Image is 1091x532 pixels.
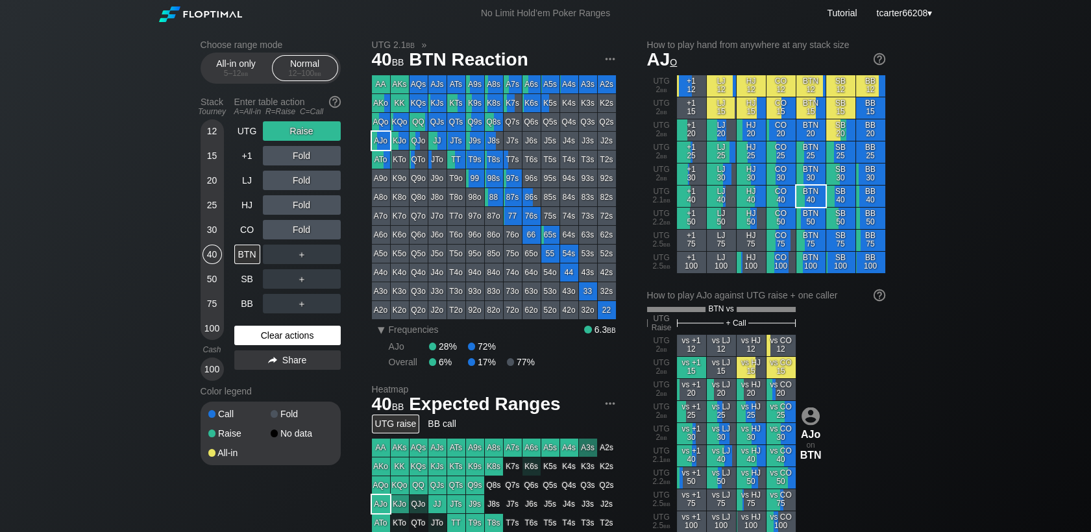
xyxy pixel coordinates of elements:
div: J6s [522,132,541,150]
div: 43o [560,282,578,300]
div: +1 25 [677,141,706,163]
div: 30 [202,220,222,239]
span: bb [660,129,667,138]
div: Raise [263,121,341,141]
div: BTN 15 [796,97,826,119]
div: J3o [428,282,447,300]
div: 94s [560,169,578,187]
div: BB 12 [856,75,885,97]
span: bb [663,195,670,204]
div: SB [234,269,260,289]
div: KJo [391,132,409,150]
div: SB 12 [826,75,855,97]
div: A6o [372,226,390,244]
span: AJ [647,49,678,69]
div: HJ 15 [737,97,766,119]
span: bb [660,151,667,160]
div: 98s [485,169,503,187]
h2: Choose range mode [201,40,341,50]
div: CO 15 [766,97,796,119]
div: 86s [522,188,541,206]
div: Q3o [410,282,428,300]
div: +1 30 [677,163,706,185]
div: SB 100 [826,252,855,273]
div: K9s [466,94,484,112]
div: SB 20 [826,119,855,141]
span: bb [392,54,404,68]
div: J5s [541,132,559,150]
div: UTG [234,121,260,141]
div: 44 [560,263,578,282]
div: 53s [579,245,597,263]
img: icon-avatar.b40e07d9.svg [802,407,820,425]
div: UTG 2 [647,163,676,185]
div: +1 75 [677,230,706,251]
div: J2s [598,132,616,150]
div: BTN 75 [796,230,826,251]
div: T3o [447,282,465,300]
div: CO 25 [766,141,796,163]
div: 64s [560,226,578,244]
div: QJo [410,132,428,150]
div: J8s [485,132,503,150]
img: share.864f2f62.svg [268,357,277,364]
span: 40 [370,50,406,71]
div: UTG 2 [647,141,676,163]
div: SB 75 [826,230,855,251]
div: Fold [263,195,341,215]
span: bb [663,217,670,226]
div: A9o [372,169,390,187]
div: 54s [560,245,578,263]
div: HJ 40 [737,186,766,207]
div: CO 30 [766,163,796,185]
div: A8o [372,188,390,206]
div: SB 30 [826,163,855,185]
div: T4o [447,263,465,282]
div: CO 100 [766,252,796,273]
div: J9s [466,132,484,150]
div: 94o [466,263,484,282]
div: BB [234,294,260,313]
div: All-in [208,448,271,457]
div: UTG 2.2 [647,208,676,229]
div: J9o [428,169,447,187]
div: J7o [428,207,447,225]
div: QTo [410,151,428,169]
div: A7s [504,75,522,93]
div: +1 15 [677,97,706,119]
div: +1 50 [677,208,706,229]
div: A6s [522,75,541,93]
div: All-in only [206,56,266,80]
div: QTs [447,113,465,131]
div: 5 – 12 [209,69,264,78]
div: BTN 40 [796,186,826,207]
div: No Limit Hold’em Poker Ranges [461,8,630,21]
div: AKo [372,94,390,112]
div: T5o [447,245,465,263]
div: 20 [202,171,222,190]
div: T7s [504,151,522,169]
div: J8o [428,188,447,206]
div: AQo [372,113,390,131]
div: 77 [504,207,522,225]
div: K6o [391,226,409,244]
div: HJ 12 [737,75,766,97]
div: 88 [485,188,503,206]
div: 65o [522,245,541,263]
div: +1 12 [677,75,706,97]
div: Q5o [410,245,428,263]
div: 52s [598,245,616,263]
div: LJ 25 [707,141,736,163]
div: HJ 100 [737,252,766,273]
div: A3o [372,282,390,300]
div: 55 [541,245,559,263]
div: J4s [560,132,578,150]
div: K4o [391,263,409,282]
div: ＋ [263,245,341,264]
div: 100 [202,359,222,379]
div: BB 100 [856,252,885,273]
div: 86o [485,226,503,244]
div: Fold [263,171,341,190]
div: 83o [485,282,503,300]
div: UTG 2 [647,119,676,141]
